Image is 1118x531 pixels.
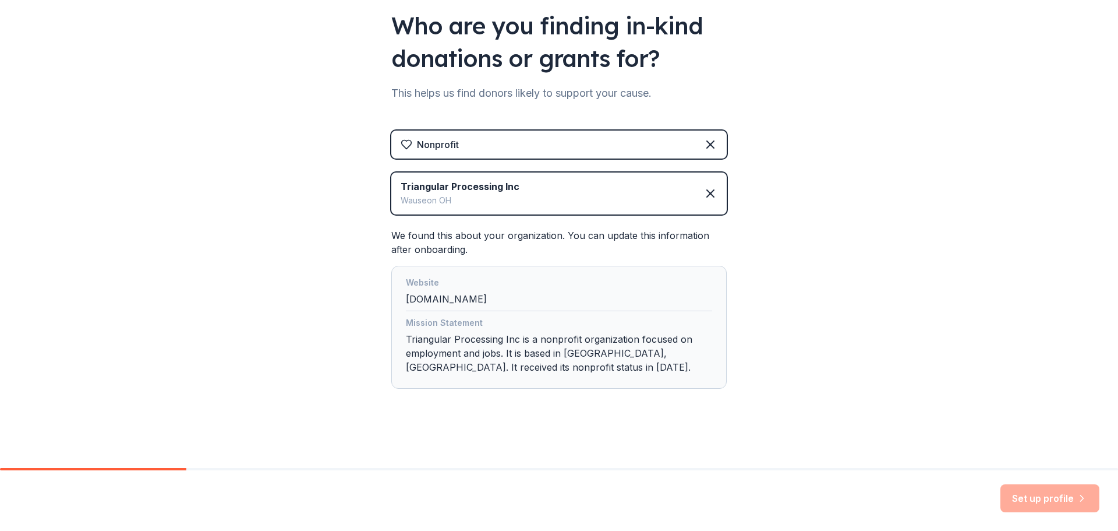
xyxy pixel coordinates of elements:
div: Triangular Processing Inc [401,180,519,194]
div: Nonprofit [417,138,459,152]
div: Who are you finding in-kind donations or grants for? [391,9,727,75]
div: This helps us find donors likely to support your cause. [391,84,727,103]
div: Website [406,276,712,292]
div: Mission Statement [406,316,712,332]
div: Triangular Processing Inc is a nonprofit organization focused on employment and jobs. It is based... [406,316,712,379]
div: Wauseon OH [401,194,519,208]
div: [DOMAIN_NAME] [406,276,712,311]
div: We found this about your organization. You can update this information after onboarding. [391,228,727,389]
